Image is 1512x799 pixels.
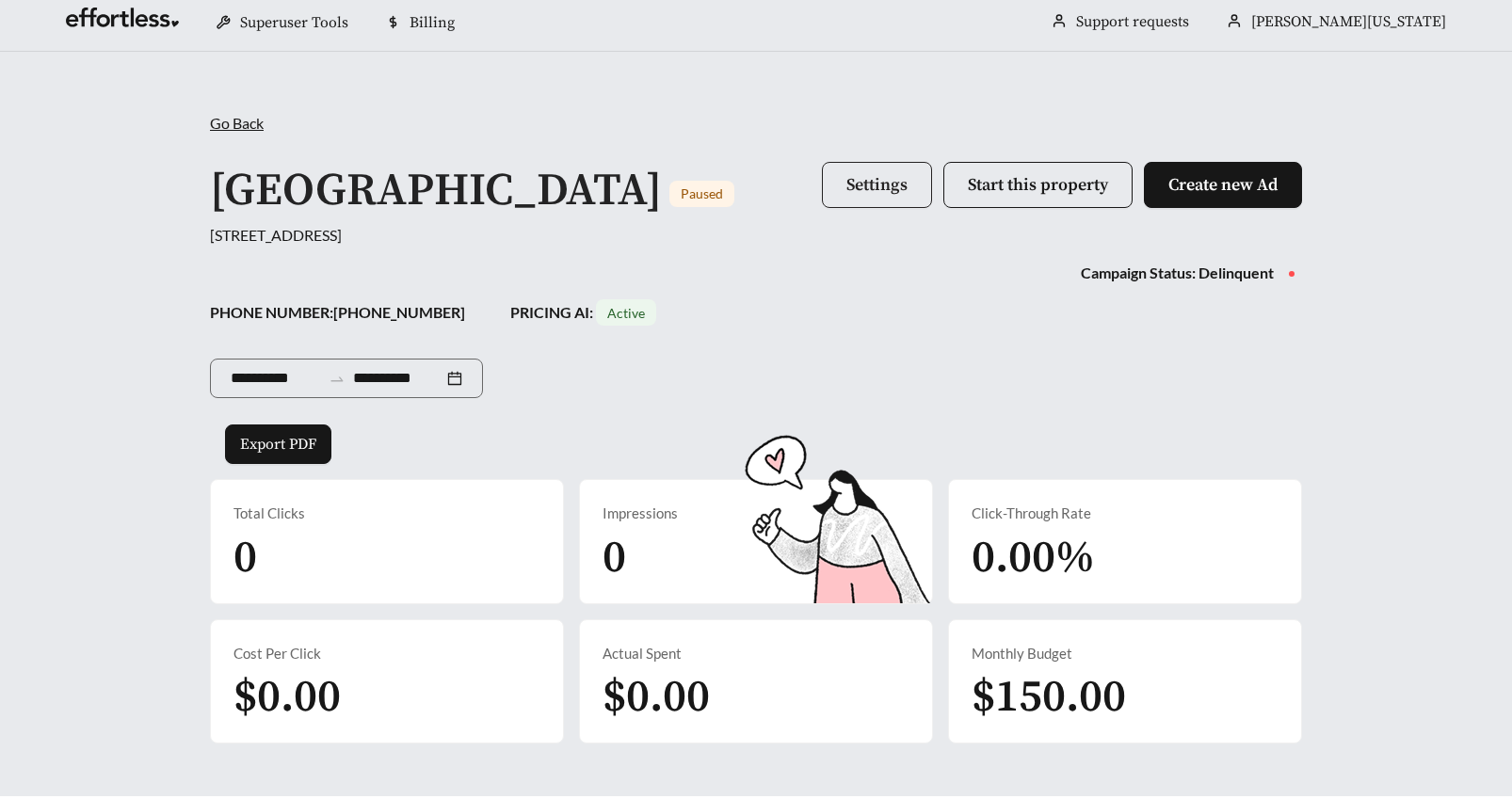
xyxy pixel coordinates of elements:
[210,303,465,321] strong: PHONE NUMBER: [PHONE_NUMBER]
[210,163,662,219] h1: [GEOGRAPHIC_DATA]
[210,114,264,132] span: Go Back
[603,643,909,664] div: Actual Spent
[972,643,1279,664] div: Monthly Budget
[607,305,645,321] span: Active
[1081,262,1274,284] div: Campaign Status: Delinquent
[681,185,723,201] span: Paused
[233,503,540,524] div: Total Clicks
[846,174,908,196] span: Settings
[1168,174,1278,196] span: Create new Ad
[233,530,257,586] span: 0
[329,371,346,388] span: swap-right
[1144,162,1302,208] button: Create new Ad
[603,669,710,726] span: $0.00
[972,530,1095,586] span: 0.00%
[410,13,455,32] span: Billing
[233,643,540,664] div: Cost Per Click
[603,530,626,586] span: 0
[943,162,1133,208] button: Start this property
[210,224,1302,247] div: [STREET_ADDRESS]
[972,669,1126,726] span: $150.00
[233,669,341,726] span: $0.00
[225,424,331,464] button: Export PDF
[972,503,1279,524] div: Click-Through Rate
[968,174,1108,196] span: Start this property
[603,503,909,524] div: Impressions
[822,162,932,208] button: Settings
[240,433,316,455] span: Export PDF
[240,13,348,32] span: Superuser Tools
[1251,12,1446,31] span: [PERSON_NAME][US_STATE]
[329,370,346,387] span: to
[510,303,656,321] strong: PRICING AI:
[1076,12,1189,31] a: Support requests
